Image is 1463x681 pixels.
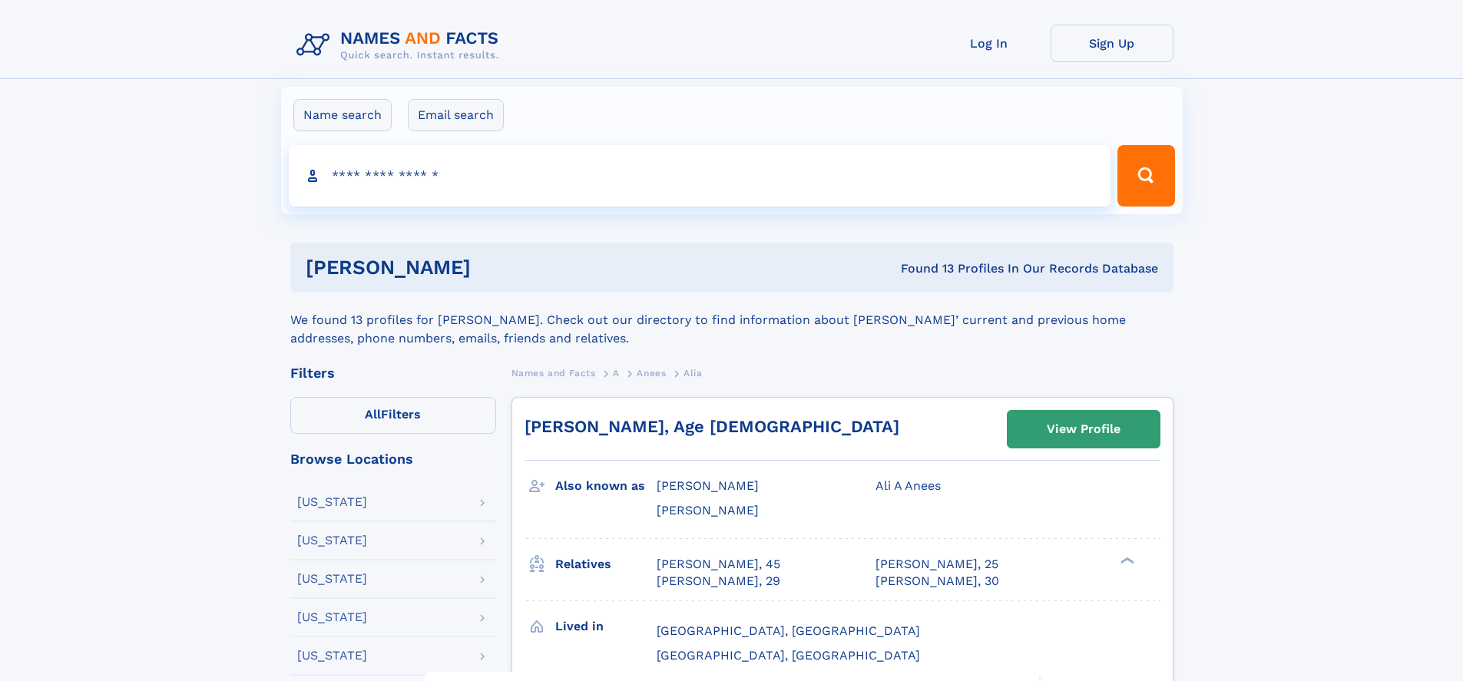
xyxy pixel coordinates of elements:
[306,258,686,277] h1: [PERSON_NAME]
[684,368,702,379] span: Alia
[297,573,367,585] div: [US_STATE]
[290,452,496,466] div: Browse Locations
[408,99,504,131] label: Email search
[657,478,759,493] span: [PERSON_NAME]
[365,407,381,421] span: All
[657,503,759,517] span: [PERSON_NAME]
[290,397,496,434] label: Filters
[875,556,998,573] a: [PERSON_NAME], 25
[1047,412,1120,447] div: View Profile
[875,478,941,493] span: Ali A Anees
[555,551,657,577] h3: Relatives
[555,473,657,499] h3: Also known as
[290,25,511,66] img: Logo Names and Facts
[637,368,666,379] span: Anees
[637,363,666,382] a: Anees
[511,363,596,382] a: Names and Facts
[657,648,920,663] span: [GEOGRAPHIC_DATA], [GEOGRAPHIC_DATA]
[297,534,367,547] div: [US_STATE]
[293,99,392,131] label: Name search
[297,611,367,623] div: [US_STATE]
[1008,411,1160,448] a: View Profile
[290,366,496,380] div: Filters
[875,573,999,590] a: [PERSON_NAME], 30
[289,145,1111,207] input: search input
[928,25,1051,62] a: Log In
[686,260,1158,277] div: Found 13 Profiles In Our Records Database
[297,650,367,662] div: [US_STATE]
[613,368,620,379] span: A
[525,417,899,436] a: [PERSON_NAME], Age [DEMOGRAPHIC_DATA]
[1117,145,1174,207] button: Search Button
[1051,25,1173,62] a: Sign Up
[657,556,780,573] a: [PERSON_NAME], 45
[657,573,780,590] a: [PERSON_NAME], 29
[297,496,367,508] div: [US_STATE]
[290,293,1173,348] div: We found 13 profiles for [PERSON_NAME]. Check out our directory to find information about [PERSON...
[1117,555,1135,565] div: ❯
[613,363,620,382] a: A
[555,613,657,640] h3: Lived in
[657,623,920,638] span: [GEOGRAPHIC_DATA], [GEOGRAPHIC_DATA]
